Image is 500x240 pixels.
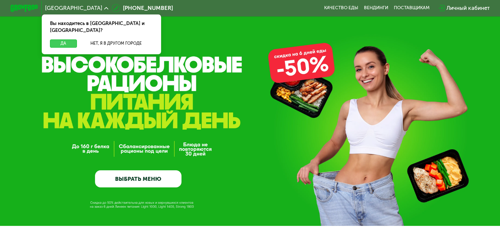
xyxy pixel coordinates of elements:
div: поставщикам [394,5,430,11]
button: Нет, я в другом городе [80,39,153,48]
a: [PHONE_NUMBER] [112,4,173,12]
a: ВЫБРАТЬ МЕНЮ [95,170,181,188]
button: Да [50,39,77,48]
a: Вендинги [364,5,388,11]
span: [GEOGRAPHIC_DATA] [45,5,102,11]
div: Вы находитесь в [GEOGRAPHIC_DATA] и [GEOGRAPHIC_DATA]? [42,14,161,39]
a: Качество еды [324,5,358,11]
div: Личный кабинет [446,4,489,12]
